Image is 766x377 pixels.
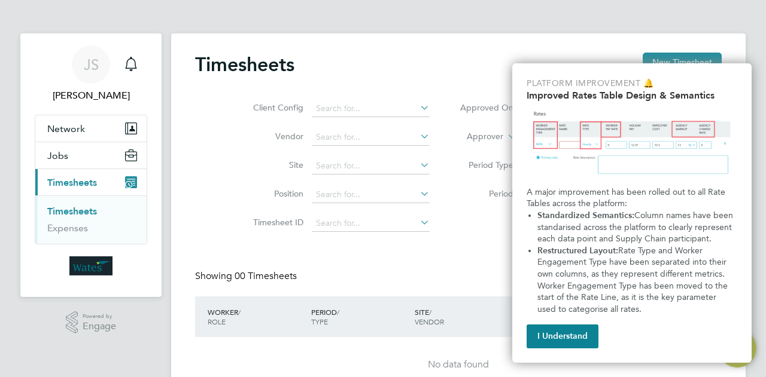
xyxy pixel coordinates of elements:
[312,158,430,174] input: Search for...
[308,301,412,332] div: PERIOD
[312,186,430,203] input: Search for...
[415,317,444,326] span: VENDOR
[460,188,513,199] label: Period
[47,222,88,234] a: Expenses
[527,324,598,348] button: I Understand
[207,358,710,371] div: No data found
[527,90,737,101] h2: Improved Rates Table Design & Semantics
[205,301,308,332] div: WORKER
[512,63,752,363] div: Improved Rate Table Semantics
[312,129,430,146] input: Search for...
[250,217,303,228] label: Timesheet ID
[250,188,303,199] label: Position
[83,311,116,321] span: Powered by
[537,210,634,220] strong: Standardized Semantics:
[35,256,147,275] a: Go to home page
[47,177,97,188] span: Timesheets
[250,102,303,113] label: Client Config
[250,131,303,142] label: Vendor
[527,78,737,90] p: Platform Improvement 🔔
[47,206,97,217] a: Timesheets
[460,102,513,113] label: Approved On
[195,270,299,283] div: Showing
[527,186,737,210] p: A major improvement has been rolled out to all Rate Tables across the platform:
[527,106,737,182] img: Updated Rates Table Design & Semantics
[47,123,85,134] span: Network
[250,160,303,170] label: Site
[537,246,618,256] strong: Restructured Layout:
[69,256,113,275] img: wates-logo-retina.png
[195,53,294,76] h2: Timesheets
[84,57,99,72] span: JS
[537,210,735,244] span: Column names have been standarised across the platform to clearly represent each data point and S...
[537,246,730,314] span: Rate Type and Worker Engagement Type have been separated into their own columns, as they represen...
[235,270,297,282] span: 00 Timesheets
[311,317,328,326] span: TYPE
[312,215,430,232] input: Search for...
[208,317,226,326] span: ROLE
[643,53,722,72] button: New Timesheet
[460,160,513,170] label: Period Type
[83,321,116,332] span: Engage
[412,301,515,332] div: SITE
[35,45,147,103] a: Go to account details
[429,307,431,317] span: /
[47,150,68,161] span: Jobs
[238,307,241,317] span: /
[337,307,339,317] span: /
[35,88,147,103] span: Justinas Skliutas
[449,131,503,143] label: Approver
[20,33,162,297] nav: Main navigation
[312,100,430,117] input: Search for...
